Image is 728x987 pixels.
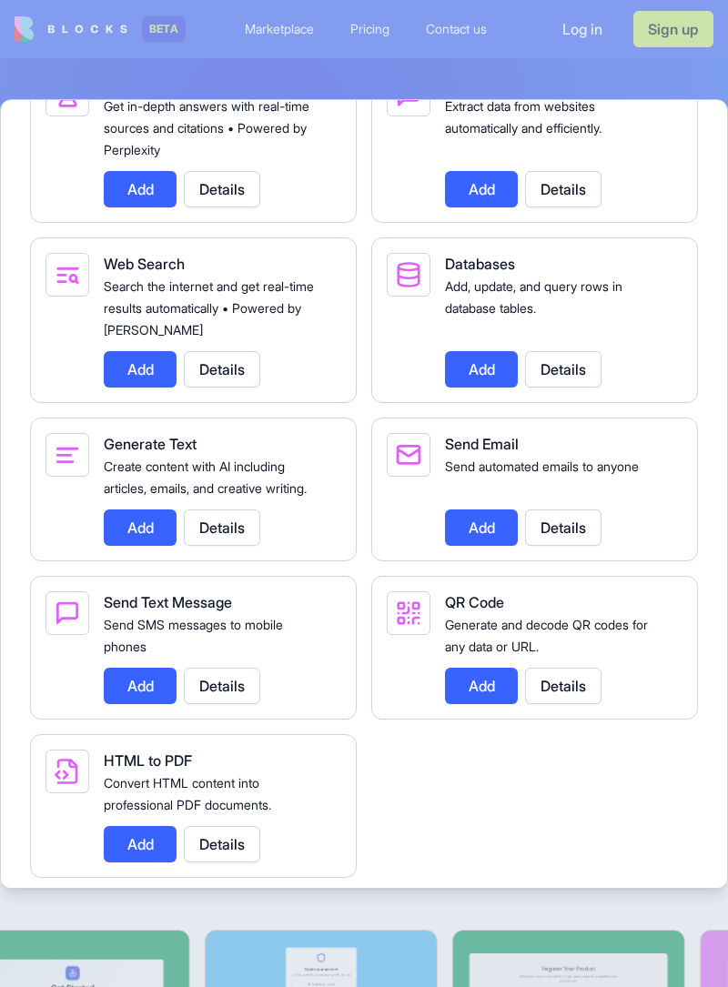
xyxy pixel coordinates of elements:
[104,351,177,388] button: Add
[445,458,639,474] span: Send automated emails to anyone
[445,171,518,207] button: Add
[445,668,518,704] button: Add
[104,171,177,207] button: Add
[104,751,192,770] span: HTML to PDF
[525,668,602,704] button: Details
[104,278,314,337] span: Search the internet and get real-time results automatically • Powered by [PERSON_NAME]
[104,775,271,812] span: Convert HTML content into professional PDF documents.
[184,509,260,546] button: Details
[525,351,602,388] button: Details
[445,255,515,273] span: Databases
[104,255,185,273] span: Web Search
[445,617,648,654] span: Generate and decode QR codes for any data or URL.
[184,668,260,704] button: Details
[525,171,602,207] button: Details
[104,98,309,157] span: Get in-depth answers with real-time sources and citations • Powered by Perplexity
[184,351,260,388] button: Details
[104,458,307,496] span: Create content with AI including articles, emails, and creative writing.
[104,593,232,611] span: Send Text Message
[184,171,260,207] button: Details
[445,278,622,316] span: Add, update, and query rows in database tables.
[445,435,519,453] span: Send Email
[445,593,504,611] span: QR Code
[184,826,260,862] button: Details
[445,509,518,546] button: Add
[445,351,518,388] button: Add
[525,509,602,546] button: Details
[104,617,283,654] span: Send SMS messages to mobile phones
[104,435,197,453] span: Generate Text
[104,509,177,546] button: Add
[104,668,177,704] button: Add
[104,826,177,862] button: Add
